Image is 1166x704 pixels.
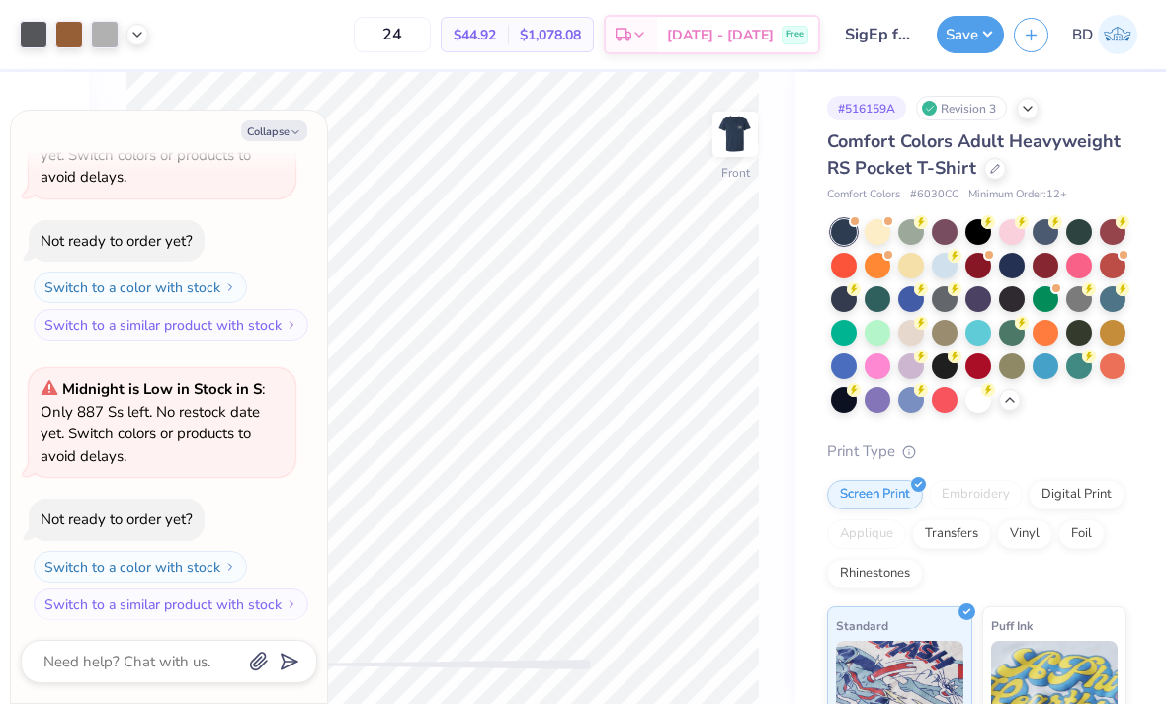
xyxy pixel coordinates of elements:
div: Embroidery [929,480,1023,509]
div: # 516159A [827,96,906,120]
span: Comfort Colors Adult Heavyweight RS Pocket T-Shirt [827,129,1121,180]
div: Rhinestones [827,559,923,588]
input: – – [354,17,431,52]
strong: Midnight is Low in Stock in S [62,379,262,399]
span: Comfort Colors [827,187,900,203]
span: Free [786,28,804,41]
div: Digital Print [1029,480,1124,509]
div: Not ready to order yet? [41,509,193,529]
div: Transfers [912,519,991,549]
span: : Only 887 Ss left. No restock date yet. Switch colors or products to avoid delays. [41,379,265,466]
div: Not ready to order yet? [41,231,193,251]
button: Collapse [241,120,307,141]
div: Front [721,164,750,182]
img: Switch to a similar product with stock [286,598,297,610]
button: Switch to a similar product with stock [34,309,308,341]
input: Untitled Design [830,15,927,54]
button: Switch to a similar product with stock [34,588,308,620]
span: Standard [836,615,888,636]
div: Vinyl [997,519,1052,549]
img: Front [715,115,755,154]
a: BD [1063,15,1146,54]
span: Minimum Order: 12 + [968,187,1067,203]
span: $1,078.08 [520,25,581,45]
div: Print Type [827,440,1126,463]
span: Puff Ink [991,615,1033,636]
span: # 6030CC [910,187,958,203]
span: [DATE] - [DATE] [667,25,774,45]
img: Switch to a color with stock [224,281,236,293]
button: Switch to a color with stock [34,551,247,583]
span: BD [1072,24,1093,46]
img: Switch to a color with stock [224,561,236,573]
div: Revision 3 [916,96,1007,120]
div: Screen Print [827,480,923,509]
img: Bella Dimaculangan [1098,15,1137,54]
button: Switch to a color with stock [34,272,247,303]
div: Applique [827,519,906,549]
div: Foil [1058,519,1105,549]
button: Save [937,16,1004,53]
span: $44.92 [454,25,496,45]
img: Switch to a similar product with stock [286,319,297,331]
